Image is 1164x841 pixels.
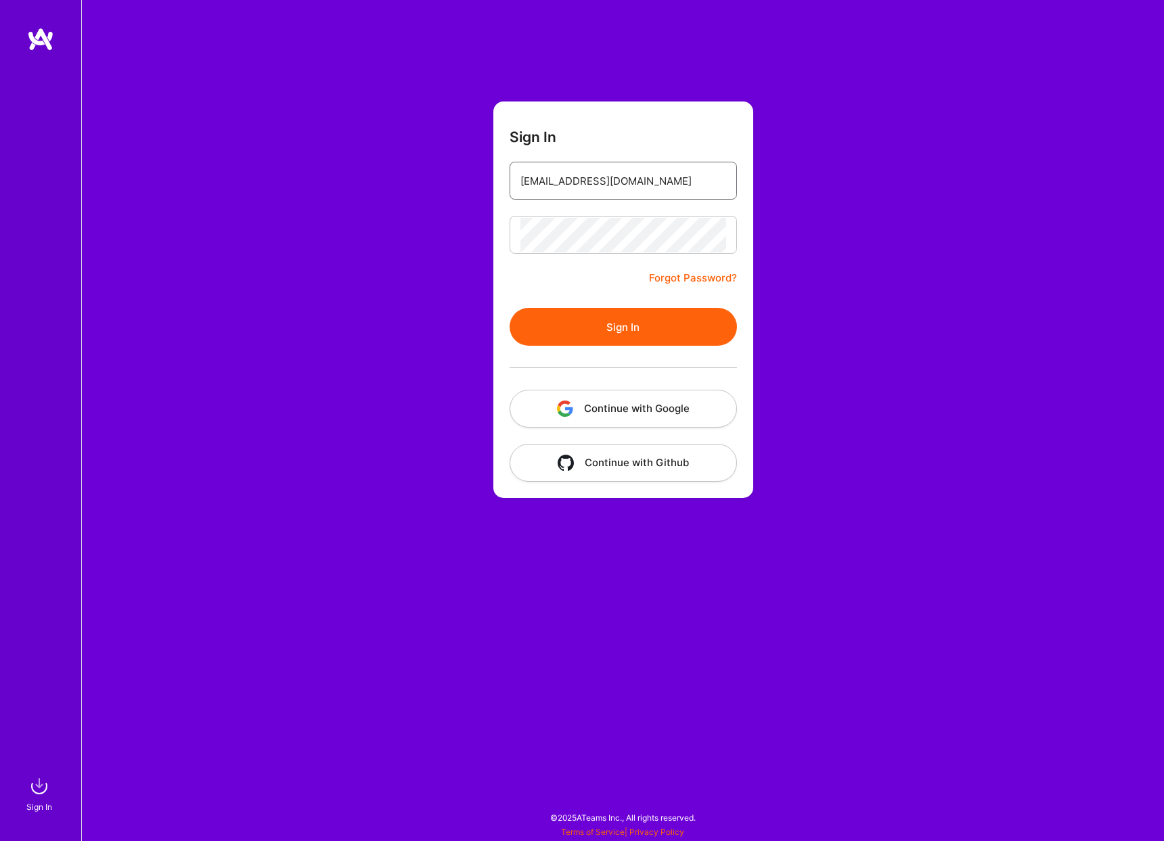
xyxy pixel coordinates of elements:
div: Sign In [26,800,52,814]
img: icon [557,401,573,417]
a: sign inSign In [28,773,53,814]
a: Privacy Policy [629,827,684,837]
a: Terms of Service [561,827,625,837]
button: Sign In [510,308,737,346]
button: Continue with Github [510,444,737,482]
a: Forgot Password? [649,270,737,286]
div: © 2025 ATeams Inc., All rights reserved. [81,800,1164,834]
img: sign in [26,773,53,800]
img: logo [27,27,54,51]
h3: Sign In [510,129,556,145]
span: | [561,827,684,837]
button: Continue with Google [510,390,737,428]
input: Email... [520,164,726,198]
img: icon [558,455,574,471]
